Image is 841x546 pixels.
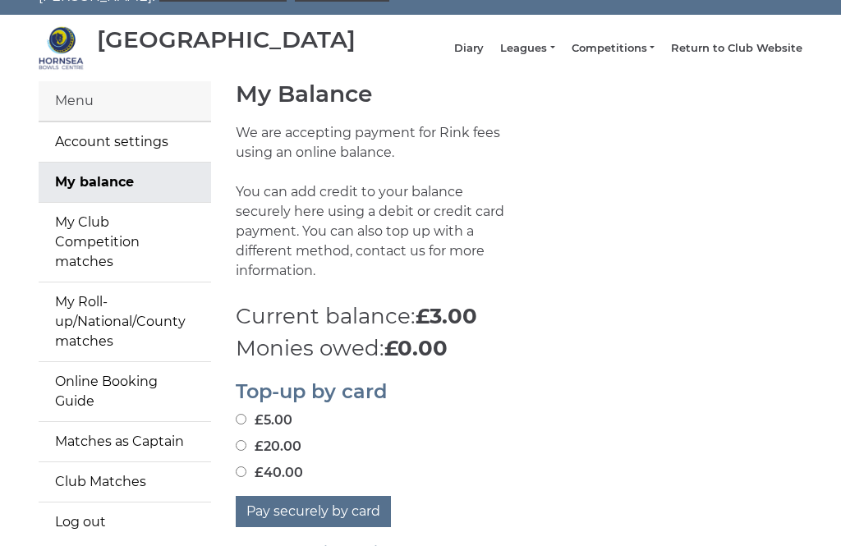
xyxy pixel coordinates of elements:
p: Current balance: [236,301,802,333]
h1: My Balance [236,82,802,108]
p: We are accepting payment for Rink fees using an online balance. You can add credit to your balanc... [236,124,507,301]
input: £5.00 [236,415,246,425]
div: [GEOGRAPHIC_DATA] [97,28,356,53]
a: Log out [39,503,211,543]
a: Club Matches [39,463,211,502]
a: Account settings [39,123,211,163]
p: Monies owed: [236,333,802,365]
a: Online Booking Guide [39,363,211,422]
label: £20.00 [236,438,301,457]
strong: £3.00 [416,304,477,330]
a: Leagues [500,42,554,57]
a: Return to Club Website [671,42,802,57]
img: Hornsea Bowls Centre [39,26,84,71]
a: Matches as Captain [39,423,211,462]
button: Pay securely by card [236,497,391,528]
strong: £0.00 [384,336,448,362]
a: My Roll-up/National/County matches [39,283,211,362]
label: £40.00 [236,464,303,484]
a: Competitions [572,42,655,57]
h2: Top-up by card [236,382,802,403]
input: £40.00 [236,467,246,478]
a: Diary [454,42,484,57]
input: £20.00 [236,441,246,452]
label: £5.00 [236,411,292,431]
a: My balance [39,163,211,203]
a: My Club Competition matches [39,204,211,282]
div: Menu [39,82,211,122]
